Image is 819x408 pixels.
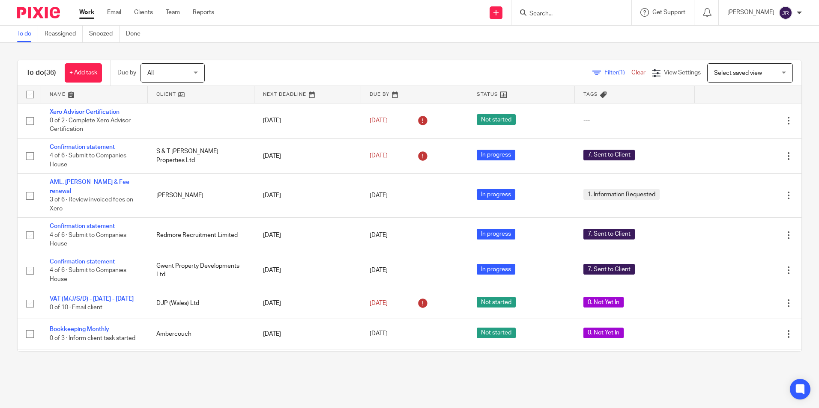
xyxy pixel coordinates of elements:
td: [DATE] [254,103,361,138]
span: 0 of 10 · Email client [50,305,102,311]
a: Reports [193,8,214,17]
span: 0. Not Yet In [583,297,624,307]
a: Clear [631,70,646,76]
td: [DATE] [254,253,361,288]
span: 0 of 3 · Inform client task started [50,335,135,341]
span: All [147,70,154,76]
p: Due by [117,68,136,77]
td: Redmore Recruitment Limited [148,218,254,253]
a: Confirmation statement [50,223,115,229]
span: 0 of 2 · Complete Xero Advisor Certification [50,118,131,133]
h1: To do [26,68,56,77]
span: Not started [477,297,516,307]
a: Clients [134,8,153,17]
span: In progress [477,150,515,160]
span: Not started [477,114,516,125]
a: Reassigned [45,26,83,42]
a: Confirmation statement [50,144,115,150]
a: AML, [PERSON_NAME] & Fee renewal [50,179,129,194]
td: [DATE] [254,174,361,218]
img: svg%3E [779,6,792,20]
a: Done [126,26,147,42]
span: [DATE] [370,153,388,159]
a: Work [79,8,94,17]
span: In progress [477,229,515,239]
span: 7. Sent to Client [583,229,635,239]
td: [PERSON_NAME] [148,174,254,218]
a: + Add task [65,63,102,83]
span: 4 of 6 · Submit to Companies House [50,153,126,168]
a: VAT (M/J/S/D) - [DATE] - [DATE] [50,296,134,302]
span: (36) [44,69,56,76]
span: 1. Information Requested [583,189,660,200]
td: [DATE] [254,288,361,319]
span: 0. Not Yet In [583,328,624,338]
td: Gwent Property Developments Ltd [148,253,254,288]
span: View Settings [664,70,701,76]
a: To do [17,26,38,42]
td: [DATE] [254,138,361,173]
span: [DATE] [370,232,388,238]
span: Tags [583,92,598,97]
span: Get Support [652,9,685,15]
span: 4 of 6 · Submit to Companies House [50,267,126,282]
span: [DATE] [370,300,388,306]
a: Email [107,8,121,17]
td: Ambercouch [148,319,254,349]
span: Filter [604,70,631,76]
span: 7. Sent to Client [583,264,635,275]
a: Bookkeeping Monthly [50,326,109,332]
a: Team [166,8,180,17]
td: DJP (Wales) Ltd [148,288,254,319]
img: Pixie [17,7,60,18]
span: Not started [477,328,516,338]
span: 4 of 6 · Submit to Companies House [50,232,126,247]
p: [PERSON_NAME] [727,8,774,17]
span: Select saved view [714,70,762,76]
span: (1) [618,70,625,76]
td: Royal [DEMOGRAPHIC_DATA] Legion (Bishopsworth) Memorial Club Limited [148,349,254,384]
span: In progress [477,189,515,200]
span: [DATE] [370,118,388,124]
a: Xero Advisor Certification [50,109,120,115]
span: 3 of 6 · Review invoiced fees on Xero [50,197,133,212]
span: In progress [477,264,515,275]
span: 7. Sent to Client [583,150,635,160]
input: Search [529,10,606,18]
a: Confirmation statement [50,259,115,265]
td: [DATE] [254,349,361,384]
span: [DATE] [370,192,388,198]
span: [DATE] [370,267,388,273]
td: [DATE] [254,218,361,253]
span: [DATE] [370,331,388,337]
td: [DATE] [254,319,361,349]
td: S & T [PERSON_NAME] Properties Ltd [148,138,254,173]
div: --- [583,116,686,125]
a: Snoozed [89,26,120,42]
